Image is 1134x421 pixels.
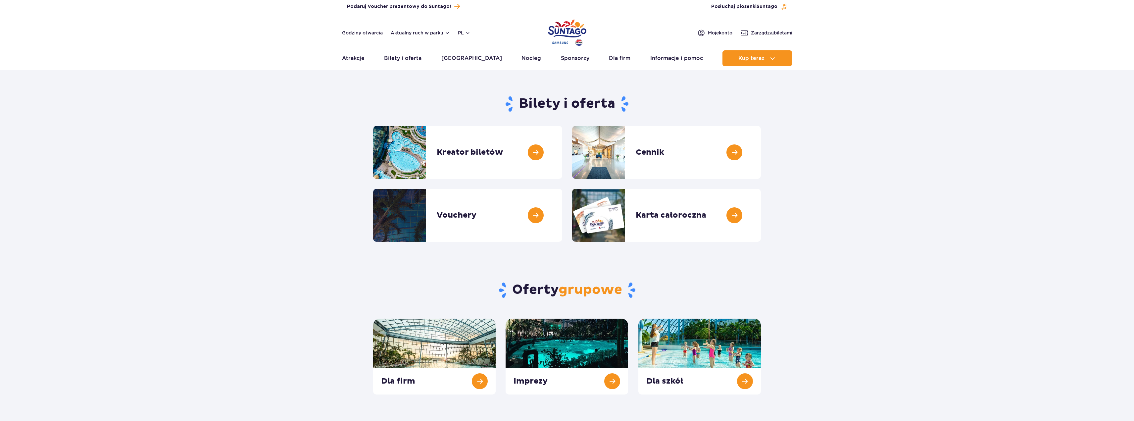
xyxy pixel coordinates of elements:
a: Park of Poland [548,17,586,47]
span: Moje konto [708,29,732,36]
a: Mojekonto [697,29,732,37]
button: Posłuchaj piosenkiSuntago [711,3,787,10]
button: pl [458,29,470,36]
a: Dla firm [609,50,630,66]
span: Suntago [757,4,777,9]
span: Posłuchaj piosenki [711,3,777,10]
h1: Bilety i oferta [373,95,761,113]
a: [GEOGRAPHIC_DATA] [441,50,502,66]
span: Zarządzaj biletami [751,29,792,36]
a: Godziny otwarcia [342,29,383,36]
a: Informacje i pomoc [650,50,703,66]
span: grupowe [559,282,622,298]
a: Nocleg [521,50,541,66]
a: Zarządzajbiletami [740,29,792,37]
a: Podaruj Voucher prezentowy do Suntago! [347,2,460,11]
span: Podaruj Voucher prezentowy do Suntago! [347,3,451,10]
button: Kup teraz [722,50,792,66]
a: Bilety i oferta [384,50,421,66]
button: Aktualny ruch w parku [391,30,450,35]
span: Kup teraz [738,55,764,61]
h2: Oferty [373,282,761,299]
a: Sponsorzy [561,50,589,66]
a: Atrakcje [342,50,365,66]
